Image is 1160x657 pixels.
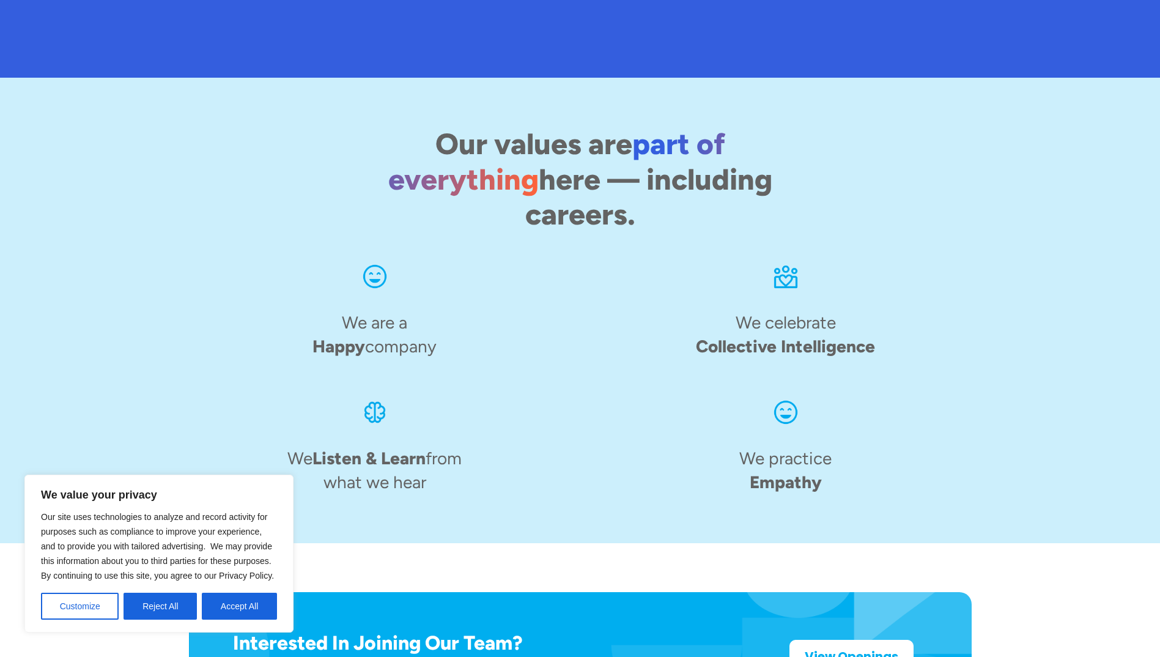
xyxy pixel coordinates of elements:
[312,311,437,358] h4: We are a company
[360,398,390,427] img: An icon of a brain
[750,472,822,492] span: Empathy
[739,447,832,494] h4: We practice
[360,262,390,291] img: Smiling face icon
[202,593,277,620] button: Accept All
[771,262,800,291] img: An icon of three dots over a rectangle and heart
[345,127,815,232] h2: Our values are here — including careers.
[696,311,875,358] h4: We celebrate
[388,126,725,197] span: part of everything
[124,593,197,620] button: Reject All
[233,631,697,655] h1: Interested In Joining Our Team?
[41,593,119,620] button: Customize
[284,447,466,494] h4: We from what we hear
[41,488,277,502] p: We value your privacy
[312,336,365,357] span: Happy
[41,512,274,581] span: Our site uses technologies to analyze and record activity for purposes such as compliance to impr...
[312,448,426,469] span: Listen & Learn
[771,398,800,427] img: Smiling face icon
[24,475,294,633] div: We value your privacy
[696,336,875,357] span: Collective Intelligence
